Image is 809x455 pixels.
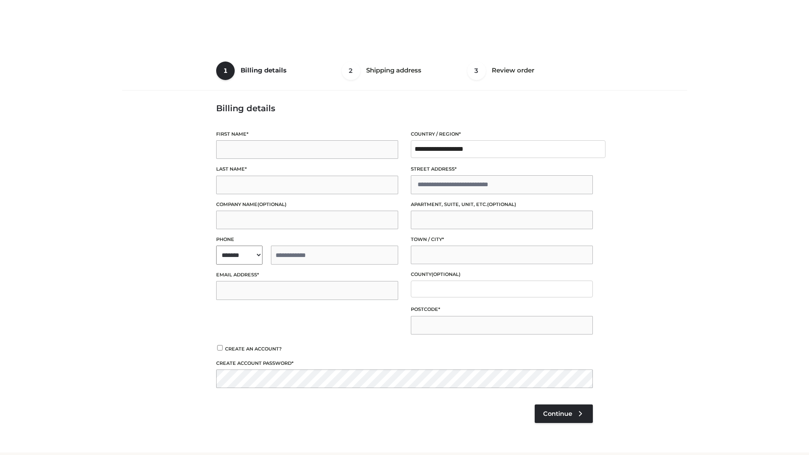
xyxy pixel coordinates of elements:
label: Create account password [216,359,593,367]
label: Phone [216,236,398,244]
span: (optional) [431,271,461,277]
label: Apartment, suite, unit, etc. [411,201,593,209]
span: Create an account? [225,346,282,352]
label: Email address [216,271,398,279]
input: Create an account? [216,345,224,351]
span: 2 [342,62,360,80]
span: 3 [467,62,486,80]
span: Review order [492,66,534,74]
span: Billing details [241,66,287,74]
label: Postcode [411,305,593,313]
span: Shipping address [366,66,421,74]
label: County [411,270,593,278]
label: First name [216,130,398,138]
h3: Billing details [216,103,593,113]
label: Town / City [411,236,593,244]
span: 1 [216,62,235,80]
span: Continue [543,410,572,418]
span: (optional) [257,201,287,207]
label: Street address [411,165,593,173]
span: (optional) [487,201,516,207]
label: Country / Region [411,130,593,138]
a: Continue [535,404,593,423]
label: Last name [216,165,398,173]
label: Company name [216,201,398,209]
